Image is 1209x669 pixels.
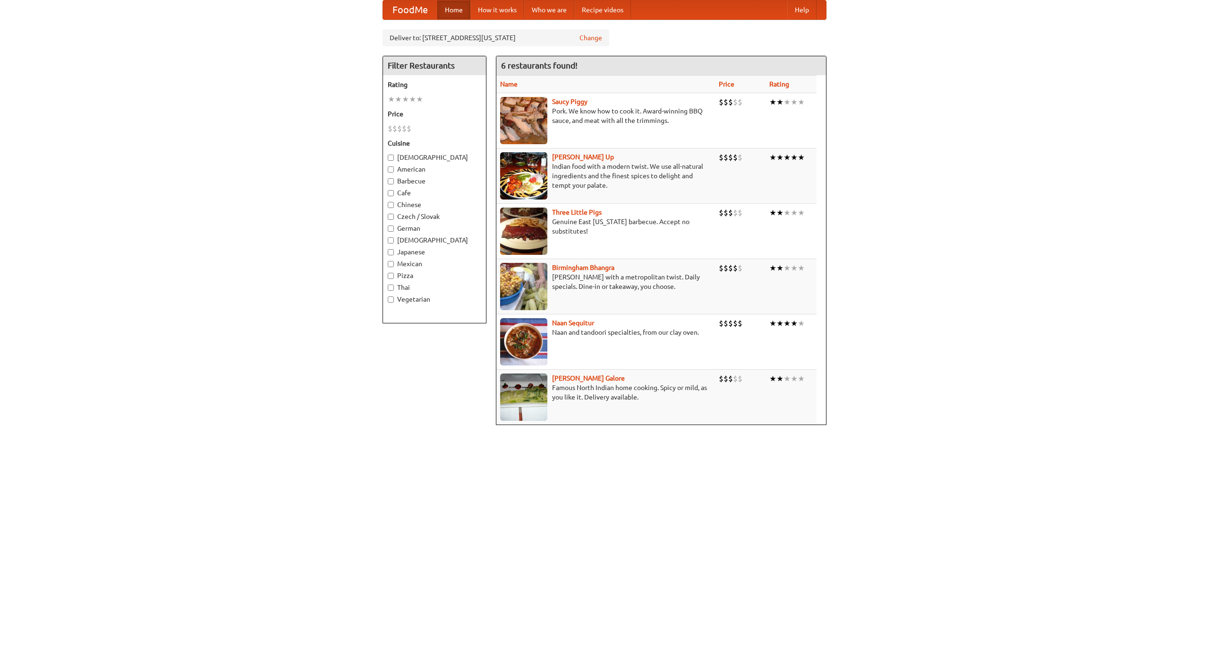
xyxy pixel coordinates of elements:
[798,97,805,107] li: ★
[733,374,738,384] li: $
[388,200,481,209] label: Chinese
[769,263,776,273] li: ★
[733,152,738,163] li: $
[500,97,547,144] img: saucy.jpg
[728,318,733,329] li: $
[724,97,728,107] li: $
[388,271,481,280] label: Pizza
[402,123,407,134] li: $
[776,374,783,384] li: ★
[798,152,805,163] li: ★
[733,318,738,329] li: $
[402,94,409,104] li: ★
[791,263,798,273] li: ★
[783,152,791,163] li: ★
[798,208,805,218] li: ★
[388,224,481,233] label: German
[783,208,791,218] li: ★
[728,208,733,218] li: $
[416,94,423,104] li: ★
[500,383,711,402] p: Famous North Indian home cooking. Spicy or mild, as you like it. Delivery available.
[388,178,394,184] input: Barbecue
[783,318,791,329] li: ★
[388,295,481,304] label: Vegetarian
[388,226,394,232] input: German
[501,61,578,70] ng-pluralize: 6 restaurants found!
[798,263,805,273] li: ★
[776,263,783,273] li: ★
[728,263,733,273] li: $
[738,374,742,384] li: $
[728,97,733,107] li: $
[769,208,776,218] li: ★
[397,123,402,134] li: $
[388,123,392,134] li: $
[798,374,805,384] li: ★
[500,263,547,310] img: bhangra.jpg
[388,259,481,269] label: Mexican
[769,374,776,384] li: ★
[791,97,798,107] li: ★
[724,374,728,384] li: $
[500,208,547,255] img: littlepigs.jpg
[552,374,625,382] b: [PERSON_NAME] Galore
[728,374,733,384] li: $
[500,217,711,236] p: Genuine East [US_STATE] barbecue. Accept no substitutes!
[388,202,394,208] input: Chinese
[552,264,614,271] a: Birmingham Bhangra
[388,155,394,161] input: [DEMOGRAPHIC_DATA]
[388,109,481,119] h5: Price
[388,139,481,148] h5: Cuisine
[769,318,776,329] li: ★
[383,29,609,46] div: Deliver to: [STREET_ADDRESS][US_STATE]
[500,318,547,365] img: naansequitur.jpg
[769,80,789,88] a: Rating
[388,283,481,292] label: Thai
[388,249,394,255] input: Japanese
[798,318,805,329] li: ★
[500,272,711,291] p: [PERSON_NAME] with a metropolitan twist. Daily specials. Dine-in or takeaway, you choose.
[552,98,587,105] a: Saucy Piggy
[719,318,724,329] li: $
[409,94,416,104] li: ★
[395,94,402,104] li: ★
[728,152,733,163] li: $
[388,214,394,220] input: Czech / Slovak
[388,188,481,198] label: Cafe
[388,80,481,89] h5: Rating
[470,0,524,19] a: How it works
[388,212,481,221] label: Czech / Slovak
[388,153,481,162] label: [DEMOGRAPHIC_DATA]
[500,80,518,88] a: Name
[552,319,594,327] a: Naan Sequitur
[776,152,783,163] li: ★
[579,33,602,43] a: Change
[791,152,798,163] li: ★
[388,261,394,267] input: Mexican
[388,237,394,243] input: [DEMOGRAPHIC_DATA]
[776,318,783,329] li: ★
[724,152,728,163] li: $
[787,0,817,19] a: Help
[791,208,798,218] li: ★
[388,273,394,279] input: Pizza
[776,208,783,218] li: ★
[407,123,411,134] li: $
[388,176,481,186] label: Barbecue
[719,97,724,107] li: $
[769,152,776,163] li: ★
[719,208,724,218] li: $
[552,209,602,216] a: Three Little Pigs
[719,80,734,88] a: Price
[719,374,724,384] li: $
[500,162,711,190] p: Indian food with a modern twist. We use all-natural ingredients and the finest spices to delight ...
[388,247,481,257] label: Japanese
[783,97,791,107] li: ★
[783,263,791,273] li: ★
[388,165,481,174] label: American
[552,153,614,161] a: [PERSON_NAME] Up
[383,56,486,75] h4: Filter Restaurants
